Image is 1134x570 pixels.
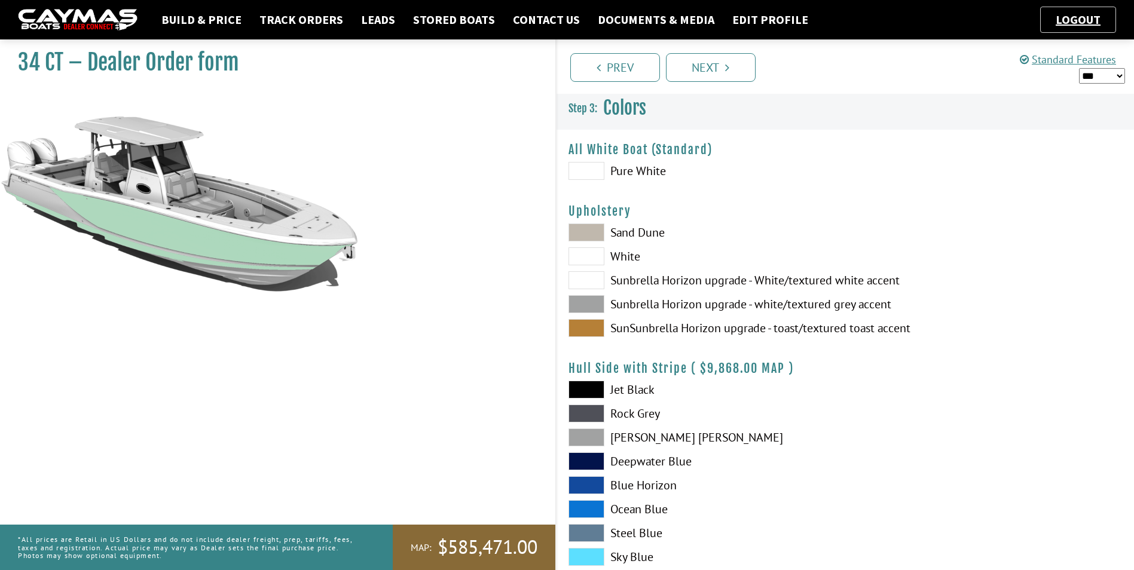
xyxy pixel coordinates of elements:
[568,295,833,313] label: Sunbrella Horizon upgrade - white/textured grey accent
[507,12,586,27] a: Contact Us
[726,12,814,27] a: Edit Profile
[568,404,833,422] label: Rock Grey
[568,524,833,542] label: Steel Blue
[1020,53,1116,66] a: Standard Features
[568,162,833,180] label: Pure White
[568,361,1123,376] h4: Hull Side with Stripe ( )
[355,12,401,27] a: Leads
[568,247,833,265] label: White
[393,525,555,570] a: MAP:$585,471.00
[568,271,833,289] label: Sunbrella Horizon upgrade - White/textured white accent
[570,53,660,82] a: Prev
[568,319,833,337] label: SunSunbrella Horizon upgrade - toast/textured toast accent
[568,428,833,446] label: [PERSON_NAME] [PERSON_NAME]
[568,500,833,518] label: Ocean Blue
[666,53,756,82] a: Next
[18,9,137,31] img: caymas-dealer-connect-2ed40d3bc7270c1d8d7ffb4b79bf05adc795679939227970def78ec6f6c03838.gif
[155,12,247,27] a: Build & Price
[568,452,833,470] label: Deepwater Blue
[568,204,1123,219] h4: Upholstery
[700,361,785,376] span: $9,868.00 MAP
[411,541,432,554] span: MAP:
[592,12,720,27] a: Documents & Media
[568,381,833,399] label: Jet Black
[18,49,525,76] h1: 34 CT – Dealer Order form
[568,142,1123,157] h4: All White Boat (Standard)
[1050,12,1107,27] a: Logout
[253,12,349,27] a: Track Orders
[568,548,833,566] label: Sky Blue
[18,529,366,565] p: *All prices are Retail in US Dollars and do not include dealer freight, prep, tariffs, fees, taxe...
[438,535,537,560] span: $585,471.00
[568,476,833,494] label: Blue Horizon
[407,12,501,27] a: Stored Boats
[568,223,833,241] label: Sand Dune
